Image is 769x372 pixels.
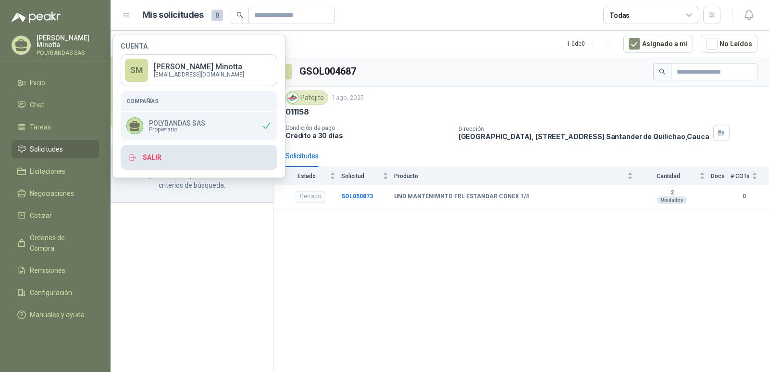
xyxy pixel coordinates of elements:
[701,35,757,53] button: No Leídos
[341,173,381,180] span: Solicitud
[639,167,711,185] th: Cantidad
[126,97,272,105] h5: Compañías
[149,127,205,132] span: Propietario
[236,12,243,18] span: search
[609,10,630,21] div: Todas
[30,309,85,320] span: Manuales y ayuda
[623,35,693,53] button: Asignado a mi
[30,144,63,154] span: Solicitudes
[285,107,309,117] p: 011158
[142,8,204,22] h1: Mis solicitudes
[12,306,99,324] a: Manuales y ayuda
[30,77,45,88] span: Inicio
[12,261,99,280] a: Remisiones
[341,167,394,185] th: Solicitud
[285,131,451,140] p: Crédito a 30 días
[296,191,325,203] div: Cerrado
[659,68,666,75] span: search
[37,50,99,56] p: POLYBANDAS SAS
[149,120,205,127] p: POLYBANDAS SAS
[37,35,99,48] p: [PERSON_NAME] Minotta
[657,196,687,204] div: Unidades
[121,43,277,50] h4: Cuenta
[121,54,277,86] a: SM[PERSON_NAME] Minotta[EMAIL_ADDRESS][DOMAIN_NAME]
[394,173,625,180] span: Producto
[285,173,328,180] span: Estado
[394,167,639,185] th: Producto
[12,206,99,225] a: Cotizar
[12,162,99,180] a: Licitaciones
[341,193,373,200] a: SOL050873
[285,125,451,131] p: Condición de pago
[30,100,44,110] span: Chat
[285,90,328,105] div: Patojito
[30,232,90,254] span: Órdenes de Compra
[285,151,319,161] div: Solicitudes
[30,122,51,132] span: Tareas
[12,12,61,23] img: Logo peakr
[12,184,99,203] a: Negociaciones
[121,145,277,170] button: Salir
[299,64,358,79] h3: GSOL004687
[30,265,65,276] span: Remisiones
[125,59,148,82] div: SM
[459,132,709,141] p: [GEOGRAPHIC_DATA], [STREET_ADDRESS] Santander de Quilichao , Cauca
[154,63,244,71] p: [PERSON_NAME] Minotta
[12,140,99,158] a: Solicitudes
[274,167,341,185] th: Estado
[12,96,99,114] a: Chat
[122,169,262,191] p: No hay solicitudes que coincidan con tus criterios de búsqueda.
[30,166,65,177] span: Licitaciones
[121,112,277,140] div: POLYBANDAS SASPropietario
[332,93,364,103] p: 1 ago, 2025
[30,287,72,298] span: Configuración
[639,173,697,180] span: Cantidad
[12,229,99,257] a: Órdenes de Compra
[30,188,74,199] span: Negociaciones
[394,193,529,201] b: UND MANTENIMNTO FRL ESTANDAR CONEX 1/4
[12,118,99,136] a: Tareas
[154,72,244,77] p: [EMAIL_ADDRESS][DOMAIN_NAME]
[731,192,757,201] b: 0
[731,167,769,185] th: # COTs
[211,10,223,21] span: 0
[459,126,709,132] p: Dirección
[30,210,52,221] span: Cotizar
[731,173,750,180] span: # COTs
[567,36,616,51] div: 1 - 0 de 0
[12,74,99,92] a: Inicio
[711,167,731,185] th: Docs
[639,189,705,197] b: 2
[12,283,99,302] a: Configuración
